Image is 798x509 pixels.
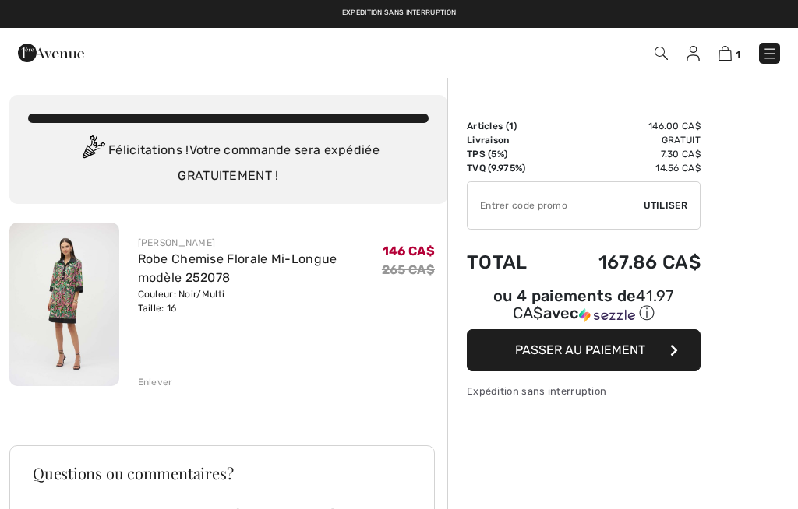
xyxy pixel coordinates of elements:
[28,135,429,185] div: Félicitations ! Votre commande sera expédiée GRATUITEMENT !
[467,329,701,371] button: Passer au paiement
[138,251,337,285] a: Robe Chemise Florale Mi-Longue modèle 252078
[467,289,701,324] div: ou 4 paiements de avec
[515,342,645,357] span: Passer au paiement
[138,375,173,389] div: Enlever
[467,133,553,147] td: Livraison
[18,44,84,59] a: 1ère Avenue
[467,147,553,161] td: TPS (5%)
[467,384,701,398] div: Expédition sans interruption
[467,161,553,175] td: TVQ (9.975%)
[383,244,435,258] span: 146 CA$
[382,262,435,277] s: 265 CA$
[644,198,687,212] span: Utiliser
[553,147,701,161] td: 7.30 CA$
[513,286,674,322] span: 41.97 CA$
[579,308,635,322] img: Sezzle
[138,236,382,250] div: [PERSON_NAME]
[77,135,108,167] img: Congratulation2.svg
[553,133,701,147] td: Gratuit
[138,287,382,315] div: Couleur: Noir/Multi Taille: 16
[468,182,644,229] input: Code promo
[762,46,778,61] img: Menu
[553,236,701,289] td: 167.86 CA$
[467,289,701,329] div: ou 4 paiements de41.97 CA$avecSezzle Cliquez pour en savoir plus sur Sezzle
[467,236,553,289] td: Total
[719,44,740,62] a: 1
[719,46,732,61] img: Panier d'achat
[9,223,119,386] img: Robe Chemise Florale Mi-Longue modèle 252078
[553,161,701,175] td: 14.56 CA$
[687,46,700,61] img: Mes infos
[33,465,411,481] h3: Questions ou commentaires?
[467,119,553,133] td: Articles ( )
[18,37,84,68] img: 1ère Avenue
[655,47,668,60] img: Recherche
[553,119,701,133] td: 146.00 CA$
[736,49,740,61] span: 1
[509,121,514,132] span: 1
